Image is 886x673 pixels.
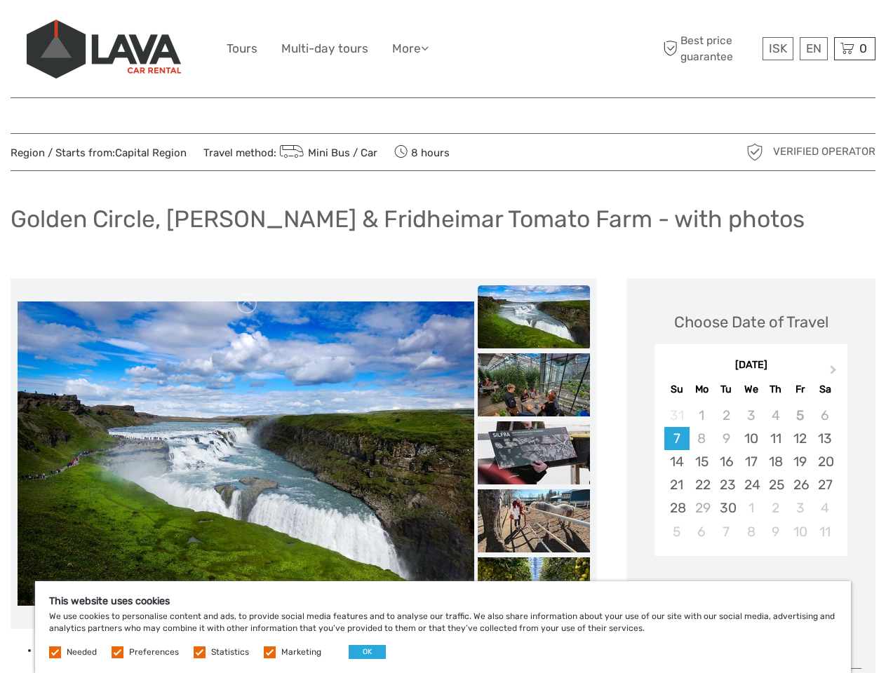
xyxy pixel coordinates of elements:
[744,141,766,163] img: verified_operator_grey_128.png
[203,142,377,162] span: Travel method:
[714,450,739,473] div: Choose Tuesday, September 16th, 2025
[27,20,181,79] img: 523-13fdf7b0-e410-4b32-8dc9-7907fc8d33f7_logo_big.jpg
[35,581,851,673] div: We use cookies to personalise content and ads, to provide social media features and to analyse ou...
[690,520,714,543] div: Choose Monday, October 6th, 2025
[788,404,812,427] div: Not available Friday, September 5th, 2025
[18,301,474,606] img: edd0d70183b146cc8133e78d73666092_main_slider.jpeg
[824,362,846,384] button: Next Month
[281,39,368,59] a: Multi-day tours
[739,520,763,543] div: Choose Wednesday, October 8th, 2025
[690,380,714,399] div: Mo
[664,520,689,543] div: Choose Sunday, October 5th, 2025
[674,311,828,333] div: Choose Date of Travel
[664,450,689,473] div: Choose Sunday, September 14th, 2025
[763,404,788,427] div: Not available Thursday, September 4th, 2025
[739,380,763,399] div: We
[664,380,689,399] div: Su
[20,25,159,36] p: We're away right now. Please check back later!
[788,496,812,519] div: Choose Friday, October 3rd, 2025
[67,646,97,658] label: Needed
[739,450,763,473] div: Choose Wednesday, September 17th, 2025
[800,37,828,60] div: EN
[478,353,590,416] img: 39caab17085b4c488ef136b067b29c66_slider_thumbnail.jpeg
[739,427,763,450] div: Choose Wednesday, September 10th, 2025
[664,496,689,519] div: Choose Sunday, September 28th, 2025
[478,489,590,552] img: a450965664e14a96b94c09c6012c60a6_slider_thumbnail.jpeg
[11,205,805,233] h1: Golden Circle, [PERSON_NAME] & Fridheimar Tomato Farm - with photos
[739,473,763,496] div: Choose Wednesday, September 24th, 2025
[129,646,179,658] label: Preferences
[788,450,812,473] div: Choose Friday, September 19th, 2025
[690,450,714,473] div: Choose Monday, September 15th, 2025
[788,427,812,450] div: Choose Friday, September 12th, 2025
[763,496,788,519] div: Choose Thursday, October 2nd, 2025
[739,496,763,519] div: Choose Wednesday, October 1st, 2025
[857,41,869,55] span: 0
[714,427,739,450] div: Not available Tuesday, September 9th, 2025
[478,421,590,484] img: 246abd0b41e64d69981fbcd072fcc3de_slider_thumbnail.jpeg
[664,473,689,496] div: Choose Sunday, September 21st, 2025
[690,427,714,450] div: Not available Monday, September 8th, 2025
[763,473,788,496] div: Choose Thursday, September 25th, 2025
[812,450,837,473] div: Choose Saturday, September 20th, 2025
[714,496,739,519] div: Choose Tuesday, September 30th, 2025
[227,39,257,59] a: Tours
[769,41,787,55] span: ISK
[392,39,429,59] a: More
[690,473,714,496] div: Choose Monday, September 22nd, 2025
[690,404,714,427] div: Not available Monday, September 1st, 2025
[281,646,321,658] label: Marketing
[276,147,377,159] a: Mini Bus / Car
[739,404,763,427] div: Not available Wednesday, September 3rd, 2025
[478,557,590,620] img: 77ee57d29f9b4106bf215b9f6fab744a_slider_thumbnail.jpeg
[788,380,812,399] div: Fr
[211,646,249,658] label: Statistics
[763,450,788,473] div: Choose Thursday, September 18th, 2025
[788,473,812,496] div: Choose Friday, September 26th, 2025
[690,496,714,519] div: Not available Monday, September 29th, 2025
[394,142,450,162] span: 8 hours
[812,427,837,450] div: Choose Saturday, September 13th, 2025
[763,380,788,399] div: Th
[763,427,788,450] div: Choose Thursday, September 11th, 2025
[812,404,837,427] div: Not available Saturday, September 6th, 2025
[115,147,187,159] a: Capital Region
[664,404,689,427] div: Not available Sunday, August 31st, 2025
[788,520,812,543] div: Choose Friday, October 10th, 2025
[812,473,837,496] div: Choose Saturday, September 27th, 2025
[349,645,386,659] button: OK
[655,358,847,373] div: [DATE]
[812,520,837,543] div: Choose Saturday, October 11th, 2025
[812,380,837,399] div: Sa
[714,473,739,496] div: Choose Tuesday, September 23rd, 2025
[773,144,875,159] span: Verified Operator
[161,22,178,39] button: Open LiveChat chat widget
[49,595,837,607] h5: This website uses cookies
[714,380,739,399] div: Tu
[478,285,590,348] img: edd0d70183b146cc8133e78d73666092_slider_thumbnail.jpeg
[714,520,739,543] div: Choose Tuesday, October 7th, 2025
[812,496,837,519] div: Choose Saturday, October 4th, 2025
[664,427,689,450] div: Choose Sunday, September 7th, 2025
[659,404,843,543] div: month 2025-09
[659,33,759,64] span: Best price guarantee
[11,146,187,161] span: Region / Starts from:
[763,520,788,543] div: Choose Thursday, October 9th, 2025
[714,404,739,427] div: Not available Tuesday, September 2nd, 2025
